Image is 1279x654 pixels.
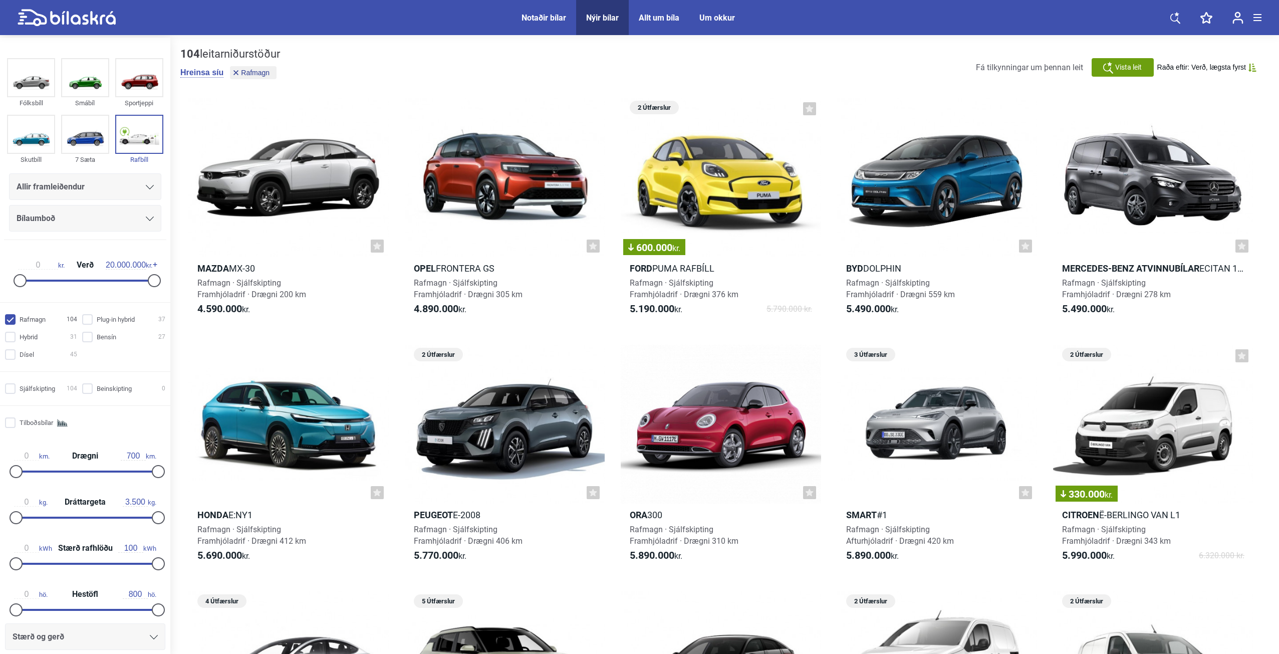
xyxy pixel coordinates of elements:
[14,452,50,461] span: km.
[197,303,250,315] span: kr.
[846,263,863,274] b: BYD
[837,263,1038,274] h2: Dolphin
[20,349,34,360] span: Dísel
[74,261,96,269] span: Verð
[837,344,1038,571] a: 3 ÚtfærslurSmart#1Rafmagn · SjálfskiptingAfturhjóladrif · Drægni 420 km5.890.000kr.
[197,278,306,299] span: Rafmagn · Sjálfskipting Framhjóladrif · Drægni 200 km
[621,97,821,324] a: 2 Útfærslur600.000kr.FordPuma rafbíllRafmagn · SjálfskiptingFramhjóladrif · Drægni 376 km5.190.00...
[976,63,1083,72] span: Fá tilkynningar um þennan leit
[123,590,156,599] span: hö.
[846,278,955,299] span: Rafmagn · Sjálfskipting Framhjóladrif · Drægni 559 km
[197,263,229,274] b: Mazda
[20,417,53,428] span: Tilboðsbílar
[621,344,821,571] a: ORA300Rafmagn · SjálfskiptingFramhjóladrif · Drægni 310 km5.890.000kr.
[70,349,77,360] span: 45
[13,630,64,644] span: Stærð og gerð
[522,13,566,23] a: Notaðir bílar
[630,510,647,520] b: ORA
[846,549,891,561] b: 5.890.000
[18,261,65,270] span: kr.
[1062,303,1115,315] span: kr.
[699,13,735,23] a: Um okkur
[230,66,277,79] button: Rafmagn
[586,13,619,23] a: Nýir bílar
[67,383,77,394] span: 104
[62,498,108,506] span: Dráttargeta
[197,303,242,315] b: 4.590.000
[197,525,306,546] span: Rafmagn · Sjálfskipting Framhjóladrif · Drægni 412 km
[1157,63,1256,72] button: Raða eftir: Verð, lægsta fyrst
[405,509,605,521] h2: e-2008
[17,180,85,194] span: Allir framleiðendur
[419,348,458,361] span: 2 Útfærslur
[630,263,652,274] b: Ford
[1053,344,1253,571] a: 2 Útfærslur330.000kr.Citroenë-Berlingo Van L1Rafmagn · SjálfskiptingFramhjóladrif · Drægni 343 km...
[1061,489,1113,499] span: 330.000
[61,97,109,109] div: Smábíl
[97,314,135,325] span: Plug-in hybrid
[241,69,270,76] span: Rafmagn
[1199,550,1244,562] span: 6.320.000 kr.
[846,550,899,562] span: kr.
[20,332,38,342] span: Hybrid
[7,154,55,165] div: Skutbíll
[846,510,877,520] b: Smart
[1062,510,1099,520] b: Citroen
[846,525,954,546] span: Rafmagn · Sjálfskipting Afturhjóladrif · Drægni 420 km
[414,550,466,562] span: kr.
[188,509,389,521] h2: e:Ny1
[202,594,241,608] span: 4 Útfærslur
[1067,594,1106,608] span: 2 Útfærslur
[621,263,821,274] h2: Puma rafbíll
[197,550,250,562] span: kr.
[1062,278,1171,299] span: Rafmagn · Sjálfskipting Framhjóladrif · Drægni 278 km
[1053,509,1253,521] h2: ë-Berlingo Van L1
[837,97,1038,324] a: BYDDolphinRafmagn · SjálfskiptingFramhjóladrif · Drægni 559 km5.490.000kr.
[197,510,228,520] b: Honda
[121,452,156,461] span: km.
[188,263,389,274] h2: MX-30
[158,332,165,342] span: 27
[70,590,101,598] span: Hestöfl
[118,544,156,553] span: kWh
[1105,490,1113,500] span: kr.
[851,594,890,608] span: 2 Útfærslur
[17,211,55,226] span: Bílaumboð
[180,68,223,78] button: Hreinsa síu
[20,314,46,325] span: Rafmagn
[14,498,48,507] span: kg.
[180,48,280,61] div: leitarniðurstöður
[61,154,109,165] div: 7 Sæta
[1053,263,1253,274] h2: eCitan 112 millilangur - 11 kW hleðsla
[97,332,116,342] span: Bensín
[414,525,523,546] span: Rafmagn · Sjálfskipting Framhjóladrif · Drægni 406 km
[115,97,163,109] div: Sportjeppi
[846,303,899,315] span: kr.
[115,154,163,165] div: Rafbíll
[630,303,674,315] b: 5.190.000
[188,97,389,324] a: MazdaMX-30Rafmagn · SjálfskiptingFramhjóladrif · Drægni 200 km4.590.000kr.
[20,383,55,394] span: Sjálfskipting
[1067,348,1106,361] span: 2 Útfærslur
[414,549,458,561] b: 5.770.000
[837,509,1038,521] h2: #1
[180,48,200,60] b: 104
[672,244,680,253] span: kr.
[1062,550,1115,562] span: kr.
[414,303,458,315] b: 4.890.000
[630,525,738,546] span: Rafmagn · Sjálfskipting Framhjóladrif · Drægni 310 km
[846,303,891,315] b: 5.490.000
[414,263,436,274] b: Opel
[67,314,77,325] span: 104
[14,590,48,599] span: hö.
[1062,549,1107,561] b: 5.990.000
[1053,97,1253,324] a: Mercedes-Benz AtvinnubílareCitan 112 millilangur - 11 kW hleðslaRafmagn · SjálfskiptingFramhjólad...
[630,549,674,561] b: 5.890.000
[56,544,115,552] span: Stærð rafhlöðu
[405,344,605,571] a: 2 ÚtfærslurPeugeote-2008Rafmagn · SjálfskiptingFramhjóladrif · Drægni 406 km5.770.000kr.
[630,303,682,315] span: kr.
[158,314,165,325] span: 37
[419,594,458,608] span: 5 Útfærslur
